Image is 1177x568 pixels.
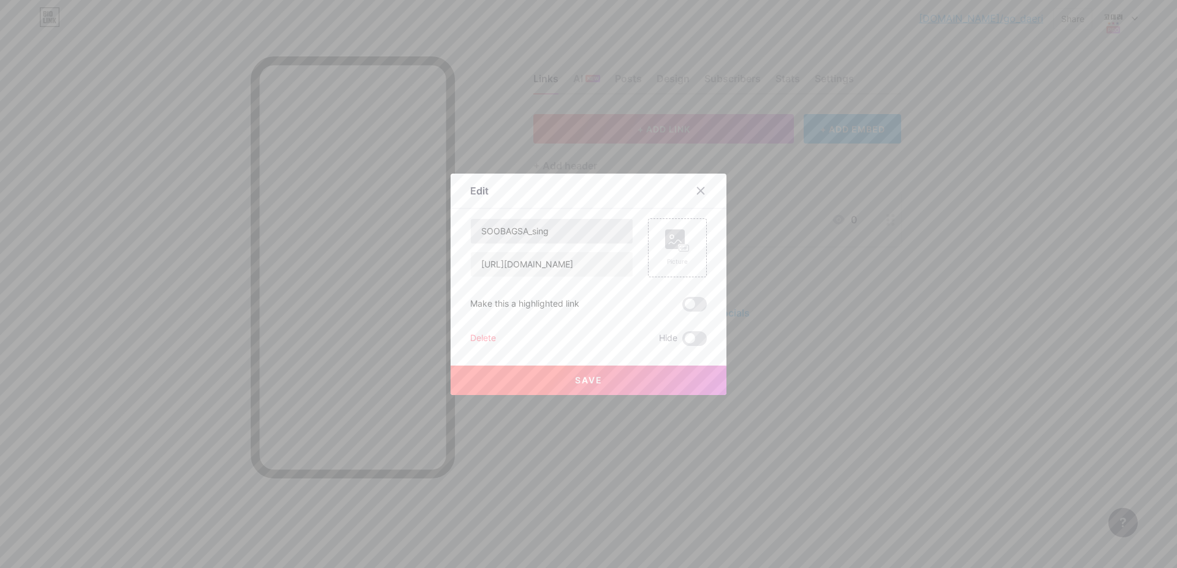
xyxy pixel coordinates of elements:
[470,183,489,198] div: Edit
[470,297,579,312] div: Make this a highlighted link
[471,252,633,277] input: URL
[451,366,726,395] button: Save
[575,375,603,385] span: Save
[659,331,677,346] span: Hide
[470,331,496,346] div: Delete
[665,257,690,266] div: Picture
[471,219,633,244] input: Title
